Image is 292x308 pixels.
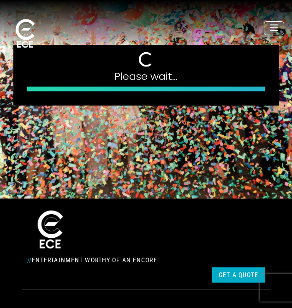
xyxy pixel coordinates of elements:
h4: Please wait... [27,71,265,83]
a: Get a Quote [212,267,265,283]
span: // [27,256,32,264]
button: Toggle navigation [264,21,284,35]
img: ece_new_logo_whitev2-1.png [8,17,42,51]
div: Entertainment Worthy of an Encore [22,253,271,267]
img: ece_new_logo_whitev2-1.png [27,208,73,253]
